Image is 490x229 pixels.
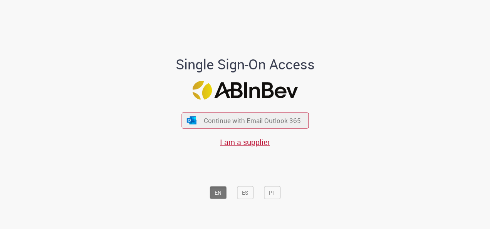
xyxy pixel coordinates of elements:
[264,186,280,199] button: PT
[181,113,309,128] button: ícone Azure/Microsoft 360 Continue with Email Outlook 365
[138,56,352,72] h1: Single Sign-On Access
[186,116,197,124] img: ícone Azure/Microsoft 360
[204,116,301,125] span: Continue with Email Outlook 365
[220,136,270,147] a: I am a supplier
[192,81,298,100] img: Logo ABInBev
[210,186,227,199] button: EN
[237,186,253,199] button: ES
